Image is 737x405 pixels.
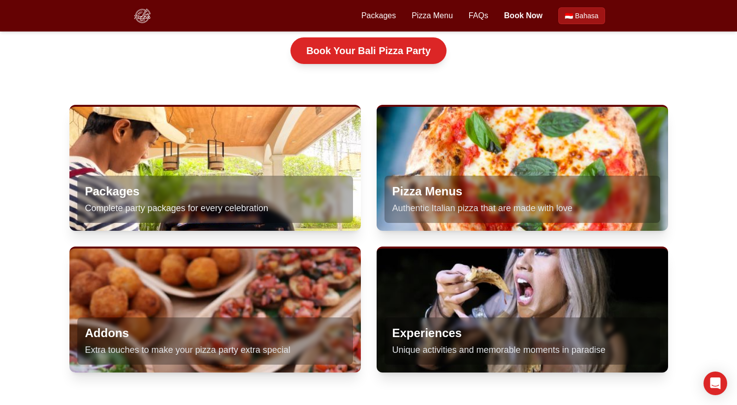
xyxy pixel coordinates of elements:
h3: Experiences [392,325,652,341]
a: Book Now [504,10,543,22]
a: Pizza Menu [412,10,453,22]
span: Bahasa [575,11,598,21]
p: Extra touches to make your pizza party extra special [85,343,345,357]
a: Packages Complete party packages for every celebration [69,105,361,231]
a: FAQs [469,10,488,22]
p: Complete party packages for every celebration [85,201,345,215]
a: Pizza Menus Authentic Italian pizza that are made with love [377,105,668,231]
h3: Pizza Menus [392,184,652,199]
a: Experiences Unique activities and memorable moments in paradise [377,247,668,373]
h3: Packages [85,184,345,199]
p: Unique activities and memorable moments in paradise [392,343,652,357]
h3: Addons [85,325,345,341]
a: Book Your Bali Pizza Party [290,37,447,64]
img: Bali Pizza Party Logo [132,6,152,26]
a: Packages [361,10,396,22]
a: Addons Extra touches to make your pizza party extra special [69,247,361,373]
a: Beralih ke Bahasa Indonesia [558,7,605,24]
p: Authentic Italian pizza that are made with love [392,201,652,215]
div: Open Intercom Messenger [704,372,727,395]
